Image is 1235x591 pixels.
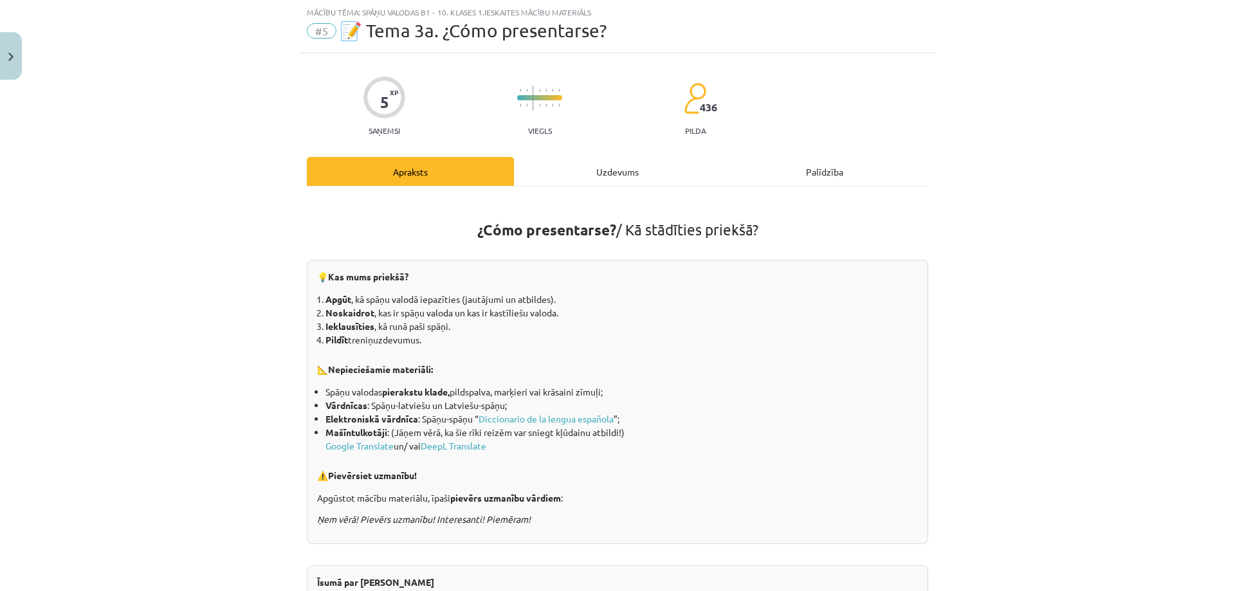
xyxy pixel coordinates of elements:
[325,413,418,424] strong: Elektroniskā vārdnīca
[684,82,706,114] img: students-c634bb4e5e11cddfef0936a35e636f08e4e9abd3cc4e673bd6f9a4125e45ecb1.svg
[479,413,614,424] a: Diccionario de la lengua española
[317,576,434,588] strong: Īsumā par [PERSON_NAME]
[328,363,433,375] b: Nepieciešamie materiāli:
[307,157,514,186] div: Apraksts
[528,126,552,135] p: Viegls
[721,157,928,186] div: Palīdzība
[325,426,918,453] li: : (Jāņem vērā, ka šie rīki reizēm var sniegt kļūdainu atbildi!) un/ vai
[477,221,616,239] strong: ¿Cómo presentarse?
[325,306,918,320] li: , kas ir spāņu valoda un kas ir kastīliešu valoda.
[307,23,336,39] span: #5
[558,89,560,92] img: icon-short-line-57e1e144782c952c97e751825c79c345078a6d821885a25fce030b3d8c18986b.svg
[325,333,918,347] li: treniņuzdevumus.
[363,126,405,135] p: Saņemsi
[539,89,540,92] img: icon-short-line-57e1e144782c952c97e751825c79c345078a6d821885a25fce030b3d8c18986b.svg
[545,89,547,92] img: icon-short-line-57e1e144782c952c97e751825c79c345078a6d821885a25fce030b3d8c18986b.svg
[450,492,561,504] strong: pievērs uzmanību vārdiem
[328,271,408,282] b: Kas mums priekšā?
[325,307,374,318] strong: Noskaidrot
[317,353,918,377] p: 📐
[328,469,417,481] b: Pievērsiet uzmanību!
[545,104,547,107] img: icon-short-line-57e1e144782c952c97e751825c79c345078a6d821885a25fce030b3d8c18986b.svg
[317,459,918,484] p: ⚠️
[558,104,560,107] img: icon-short-line-57e1e144782c952c97e751825c79c345078a6d821885a25fce030b3d8c18986b.svg
[685,126,706,135] p: pilda
[520,104,521,107] img: icon-short-line-57e1e144782c952c97e751825c79c345078a6d821885a25fce030b3d8c18986b.svg
[520,89,521,92] img: icon-short-line-57e1e144782c952c97e751825c79c345078a6d821885a25fce030b3d8c18986b.svg
[526,89,527,92] img: icon-short-line-57e1e144782c952c97e751825c79c345078a6d821885a25fce030b3d8c18986b.svg
[325,426,387,438] strong: Mašīntulkotāji
[325,293,918,306] li: , kā spāņu valodā iepazīties (jautājumi un atbildes).
[325,399,918,412] li: : Spāņu-latviešu un Latviešu-spāņu;
[340,20,607,41] span: 📝 Tema 3a. ¿Cómo presentarse?
[307,8,928,17] div: Mācību tēma: Spāņu valodas b1 - 10. klases 1.ieskaites mācību materiāls
[390,89,398,96] span: XP
[325,320,918,333] li: , kā runā paši spāņi.
[325,399,367,411] strong: Vārdnīcas
[317,491,918,505] p: Apgūstot mācību materiālu, īpaši :
[317,270,918,285] p: 💡
[382,386,450,397] strong: pierakstu klade,
[325,440,394,451] a: Google Translate
[514,157,721,186] div: Uzdevums
[700,102,717,113] span: 436
[307,198,928,256] h1: / Kā stādīties priekšā?
[552,104,553,107] img: icon-short-line-57e1e144782c952c97e751825c79c345078a6d821885a25fce030b3d8c18986b.svg
[552,89,553,92] img: icon-short-line-57e1e144782c952c97e751825c79c345078a6d821885a25fce030b3d8c18986b.svg
[317,513,531,525] em: Ņem vērā! Pievērs uzmanību! Interesanti! Piemēram!
[421,440,486,451] a: DeepL Translate
[380,93,389,111] div: 5
[539,104,540,107] img: icon-short-line-57e1e144782c952c97e751825c79c345078a6d821885a25fce030b3d8c18986b.svg
[325,320,374,332] strong: Ieklausīties
[526,104,527,107] img: icon-short-line-57e1e144782c952c97e751825c79c345078a6d821885a25fce030b3d8c18986b.svg
[533,86,534,111] img: icon-long-line-d9ea69661e0d244f92f715978eff75569469978d946b2353a9bb055b3ed8787d.svg
[325,412,918,426] li: : Spāņu-spāņu “ ”;
[325,293,351,305] strong: Apgūt
[325,385,918,399] li: Spāņu valodas pildspalva, marķieri vai krāsaini zīmuļi;
[8,53,14,61] img: icon-close-lesson-0947bae3869378f0d4975bcd49f059093ad1ed9edebbc8119c70593378902aed.svg
[325,334,348,345] strong: Pildīt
